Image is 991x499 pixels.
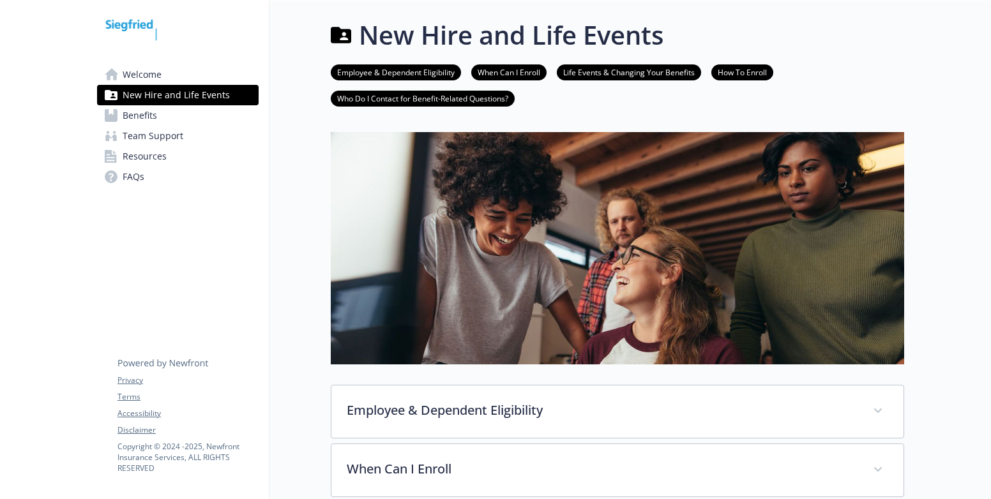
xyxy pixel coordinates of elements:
h1: New Hire and Life Events [359,16,663,54]
a: Disclaimer [117,424,258,436]
a: Terms [117,391,258,403]
a: Accessibility [117,408,258,419]
a: Life Events & Changing Your Benefits [557,66,701,78]
p: When Can I Enroll [347,459,858,479]
a: Team Support [97,126,259,146]
span: New Hire and Life Events [123,85,230,105]
a: FAQs [97,167,259,187]
a: Who Do I Contact for Benefit-Related Questions? [331,92,515,104]
a: When Can I Enroll [471,66,547,78]
a: How To Enroll [711,66,773,78]
span: FAQs [123,167,144,187]
a: Employee & Dependent Eligibility [331,66,461,78]
span: Team Support [123,126,183,146]
p: Copyright © 2024 - 2025 , Newfront Insurance Services, ALL RIGHTS RESERVED [117,441,258,473]
a: New Hire and Life Events [97,85,259,105]
span: Benefits [123,105,157,126]
a: Benefits [97,105,259,126]
p: Employee & Dependent Eligibility [347,401,858,420]
a: Privacy [117,375,258,386]
div: When Can I Enroll [331,444,904,496]
div: Employee & Dependent Eligibility [331,385,904,438]
span: Welcome [123,64,162,85]
a: Resources [97,146,259,167]
img: new hire page banner [331,132,904,364]
a: Welcome [97,64,259,85]
span: Resources [123,146,167,167]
